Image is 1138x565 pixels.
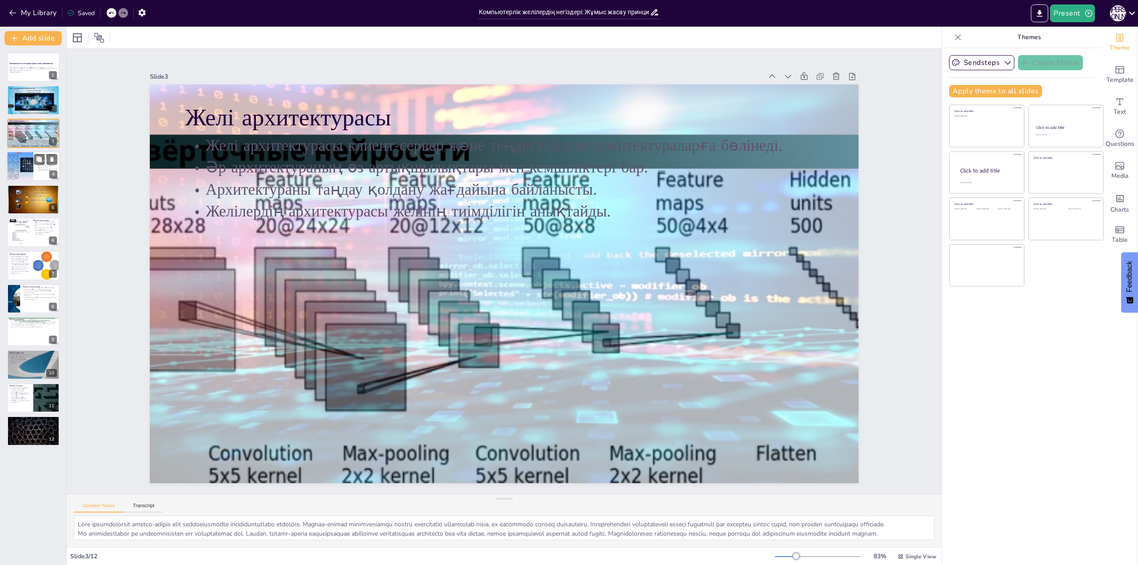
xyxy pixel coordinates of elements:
[10,124,57,126] p: Әр архитектураның өз артықшылықтары мен кемшіліктері бар.
[10,354,57,356] p: Желілік мәселелер желілерде туындайтын қиындықтар мен ақаулардан тұрады.
[1034,202,1097,206] div: Click to add title
[10,400,31,403] p: 5G жоғары жылдамдықты интернетті қамтамасыз етеді.
[10,94,57,97] p: Серверлер желі ресурстарын қамтамасыз етеді, ал маршрутизаторлар деректерді бағыттайды.
[1114,107,1126,117] span: Text
[46,435,57,443] div: 12
[49,270,57,278] div: 7
[10,189,57,192] p: Желілік қауіпсіздік желі ресурстары мен деректерін қорғауға арналған шаралардан тұрады.
[10,397,31,400] p: IoT құрылғылардың өзара байланысын қамтамасыз етеді.
[23,297,57,300] p: Оптикалық талшық жоғары жылдамдықты деректерді жеткізу үшін пайдаланылады.
[7,52,60,82] div: 1
[7,6,60,20] button: My Library
[74,516,934,540] textarea: Lore ipsumdolorsit ametco-adipis elit seddoeiusmodte incididuntutlabo etdolore. Magnaa-enimad min...
[10,318,57,321] p: Желілік қызметтер
[33,220,57,224] p: Желілік протоколдар деректерді жіберу және қабылдау ережелерін анықтайды.
[34,154,44,165] button: Duplicate Slide
[1111,171,1129,181] span: Media
[1126,261,1134,292] span: Feedback
[10,271,31,274] p: Модемдер интернетке қосылуға мүмкіндік береді.
[10,385,31,387] p: Желілік болашақ
[1102,27,1138,59] div: Change the overall theme
[10,323,57,325] p: Негізгі желілік қызметтер - электрондық пошта, веб-хостинг және файлдарды сақтау.
[49,171,57,179] div: 4
[1102,91,1138,123] div: Add text boxes
[10,266,31,271] p: Маршрутизаторлар деректерді бағыттайды, коммутаторлар желі ішінде деректерді таратады.
[10,127,57,129] p: Желілердің архитектурасы желінің тиімділігін анықтайды.
[49,104,57,112] div: 2
[7,251,60,280] div: 7
[1102,59,1138,91] div: Add ready made slides
[36,168,57,171] p: Хабарламалық беру ақпаратты толық хабарлама ретінде жеткізеді.
[10,253,31,256] p: Желілік құрылғылар
[960,167,1017,175] div: Click to add title
[1110,205,1129,215] span: Charts
[23,287,57,290] p: Желілік технологиялар желілерді құру және басқару үшін қолданылатын әдістер мен құралдардан тұрады.
[94,32,104,43] span: Position
[1110,4,1126,22] button: Н [PERSON_NAME]
[1036,125,1095,130] div: Click to add title
[10,359,57,361] p: Желі жылдамдығының төмендеуі пайдаланушылардың тәжірибесіне теріс әсер етеді.
[10,87,57,89] p: Желілердің негізгі компоненттері
[10,421,57,424] p: Желілік компоненттер желілердің тиімді жұмыс істеуі үшін қажетті аппараттық құралдар мен бағдарла...
[33,230,57,235] p: HTTP веб-браузерлер мен серверлер арасындағы байланыс үшін пайдаланылады.
[1110,5,1126,21] div: Н [PERSON_NAME]
[10,97,57,99] p: Коммутаторлар деректерді жергілікті желі ішінде таратады.
[10,194,57,196] p: Шифрлау деректерді қорғауға мүмкіндік береді.
[998,208,1018,210] div: Click to add text
[965,27,1093,48] p: Themes
[1102,123,1138,155] div: Get real-time input from your audience
[33,219,57,222] p: Желілік протоколдар
[10,417,57,420] p: Желілік компоненттерді қайта қарау
[7,416,60,445] div: 12
[1034,156,1097,159] div: Click to add title
[7,119,60,148] div: 3
[10,356,57,359] p: Негізгі желілік мәселелер - желі жылдамдығының төмендеуі, деректердің жоғалуы және қауіпсіздік пр...
[10,256,31,261] p: Желілік құрылғылар желілердің жұмыс істеуін қамтамасыз ететін аппараттық құралдардан тұрады.
[10,66,57,71] p: Бұл презентация компьютерлік желілердің жұмыс жасау принциптері мен желілік компоненттеріне арнал...
[23,293,57,297] p: Ethernet сымдық желілер үшін, Wi-Fi сымсыз желілер үшін қолданылады.
[1031,4,1048,22] button: Export to PowerPoint
[954,115,1018,117] div: Click to add text
[7,284,60,313] div: 8
[46,369,57,377] div: 10
[10,261,31,266] p: Негізгі желілік құрылғылар - маршрутизаторлар, коммутаторлар, хабтар және [GEOGRAPHIC_DATA].
[1106,139,1134,149] span: Questions
[10,325,57,326] p: Электрондық пошта - бұл хат алмасу қызметі.
[960,182,1016,184] div: Click to add body
[49,236,57,244] div: 6
[49,137,57,145] div: 3
[10,361,57,364] p: Қауіпсіздік проблемалары желі ресурстарына рұқсат етілмеген қолжетімділікпен байланысты.
[906,553,936,560] span: Single View
[49,303,57,311] div: 8
[949,55,1014,70] button: Sendsteps
[10,392,31,397] p: IoT, 5G және жасанды интеллект желілердің болашағын анықтайтын негізгі бағыттар.
[7,383,60,413] div: 11
[33,224,57,227] p: Негізгі протоколдар - TCP/IP, HTTP және FTP.
[1102,187,1138,219] div: Add charts and graphs
[47,154,57,165] button: Delete Slide
[1112,235,1128,245] span: Table
[10,387,31,392] p: Желілік болашақ желілердің даму тенденциялары мен жаңа технологиялардан тұрады.
[479,6,650,19] input: Insert title
[124,503,164,513] button: Transcript
[1036,134,1095,136] div: Click to add text
[10,89,57,92] p: Желілердің негізгі компоненттері серверлер, маршрутизаторлар, коммутаторлар және клиенттік құрылғ...
[46,402,57,410] div: 11
[10,426,57,428] p: Желілік компоненттер желінің құрылымын және жұмыс принциптерін анықтайды.
[36,161,57,164] p: Пакетпен беру деректерді кішкене блоктарға бөліп жібереді.
[954,202,1018,206] div: Click to add title
[10,125,57,127] p: Архитектураны таңдау қолдану жағдайына байланысты.
[36,153,57,156] p: Деректерді беру әдістері
[7,317,60,346] div: 9
[976,208,996,210] div: Click to add text
[7,185,60,214] div: 5
[49,204,57,212] div: 5
[49,336,57,344] div: 9
[10,186,57,188] p: Желілік қауіпсіздік
[10,351,57,354] p: Желілік мәселелер
[23,290,57,293] p: Негізгі желілік технологиялар - Ethernet, Wi-Fi және оптикалық талшық.
[10,71,57,73] p: Generated with [URL]
[4,31,62,45] button: Add slide
[10,120,57,123] p: Желі архитектурасы
[1050,4,1094,22] button: Present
